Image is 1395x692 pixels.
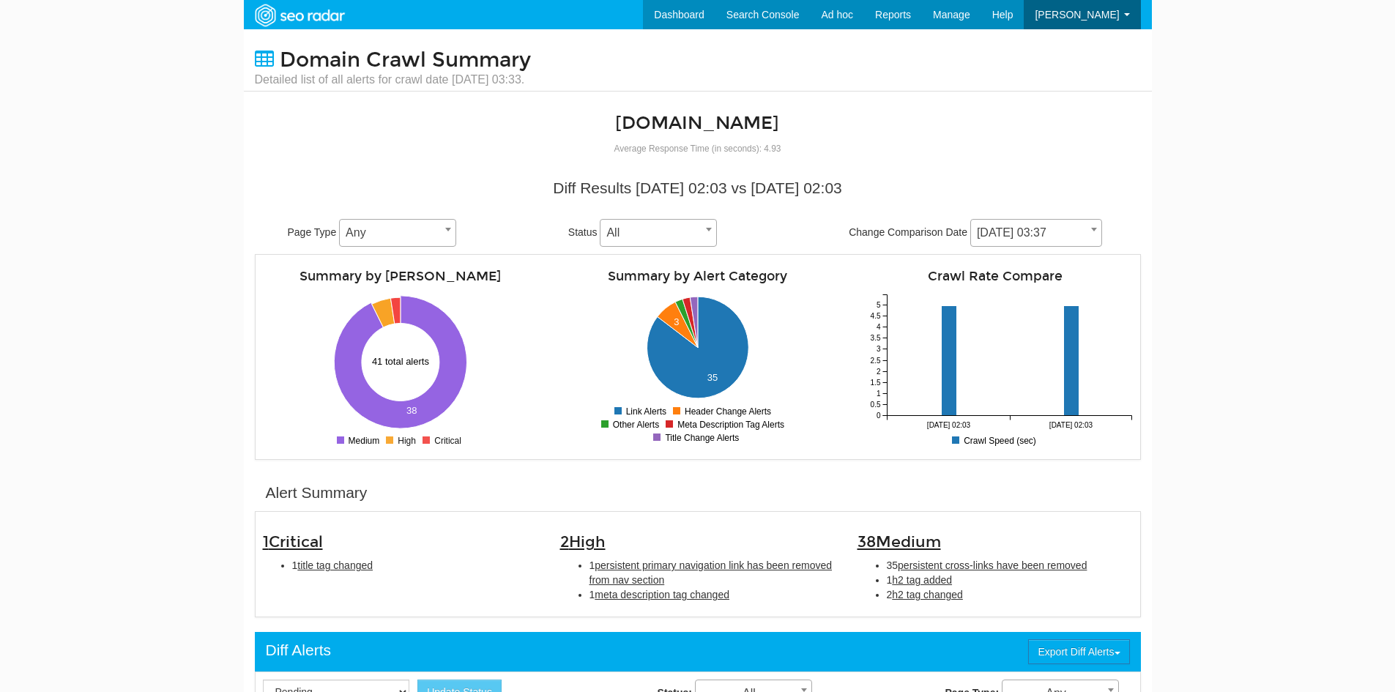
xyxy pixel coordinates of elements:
[266,639,331,661] div: Diff Alerts
[589,558,836,587] li: 1
[933,9,970,21] span: Manage
[615,112,779,134] a: [DOMAIN_NAME]
[876,390,880,398] tspan: 1
[288,226,337,238] span: Page Type
[876,323,880,331] tspan: 4
[297,559,373,571] span: title tag changed
[971,223,1101,243] span: 08/20/2025 03:37
[887,558,1133,573] li: 35
[970,219,1102,247] span: 08/20/2025 03:37
[892,574,952,586] span: h2 tag added
[560,532,606,551] span: 2
[263,269,538,283] h4: Summary by [PERSON_NAME]
[870,379,880,387] tspan: 1.5
[892,589,963,600] span: h2 tag changed
[870,334,880,342] tspan: 3.5
[870,312,880,320] tspan: 4.5
[560,269,836,283] h4: Summary by Alert Category
[292,558,538,573] li: 1
[589,587,836,602] li: 1
[263,532,323,551] span: 1
[849,226,967,238] span: Change Comparison Date
[569,532,606,551] span: High
[876,412,880,420] tspan: 0
[876,301,880,309] tspan: 5
[1049,421,1093,429] tspan: [DATE] 02:03
[887,587,1133,602] li: 2
[614,144,781,154] small: Average Response Time (in seconds): 4.93
[876,345,880,353] tspan: 3
[266,482,368,504] div: Alert Summary
[266,177,1130,199] div: Diff Results [DATE] 02:03 vs [DATE] 02:03
[992,9,1013,21] span: Help
[726,9,800,21] span: Search Console
[876,532,941,551] span: Medium
[372,356,430,367] text: 41 total alerts
[255,72,531,88] small: Detailed list of all alerts for crawl date [DATE] 03:33.
[898,559,1087,571] span: persistent cross-links have been removed
[249,2,350,29] img: SEORadar
[1028,639,1129,664] button: Export Diff Alerts
[595,589,729,600] span: meta description tag changed
[1035,9,1119,21] span: [PERSON_NAME]
[340,223,455,243] span: Any
[870,357,880,365] tspan: 2.5
[600,223,716,243] span: All
[926,421,970,429] tspan: [DATE] 02:03
[339,219,456,247] span: Any
[858,269,1133,283] h4: Crawl Rate Compare
[589,559,833,586] span: persistent primary navigation link has been removed from nav section
[821,9,853,21] span: Ad hoc
[875,9,911,21] span: Reports
[280,48,531,72] span: Domain Crawl Summary
[876,368,880,376] tspan: 2
[269,532,323,551] span: Critical
[858,532,941,551] span: 38
[600,219,717,247] span: All
[568,226,598,238] span: Status
[887,573,1133,587] li: 1
[870,401,880,409] tspan: 0.5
